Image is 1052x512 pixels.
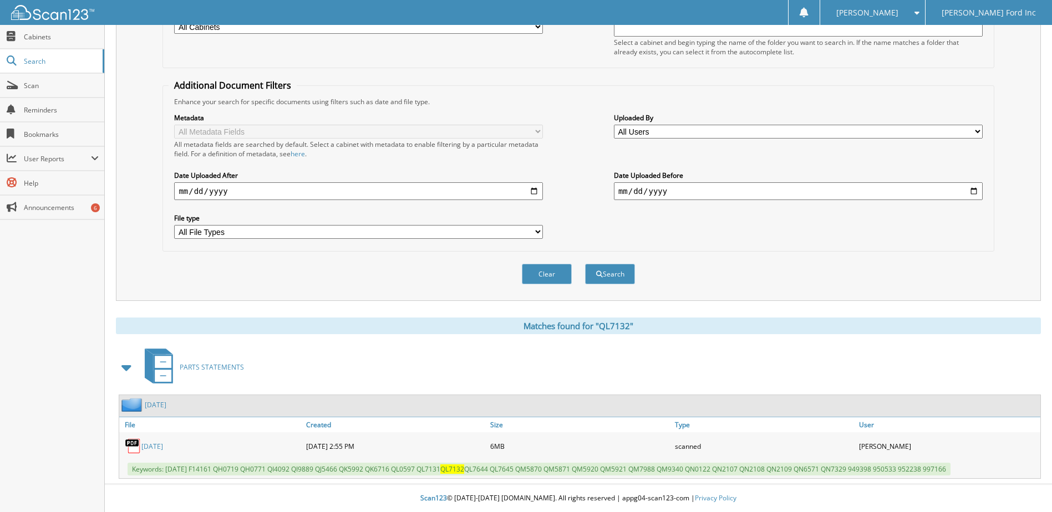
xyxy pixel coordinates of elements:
span: Bookmarks [24,130,99,139]
div: 6MB [487,435,672,457]
span: PARTS STATEMENTS [180,362,244,372]
div: scanned [672,435,856,457]
a: [DATE] [145,400,166,409]
a: PARTS STATEMENTS [138,345,244,389]
img: scan123-logo-white.svg [11,5,94,20]
a: here [291,149,305,158]
a: Created [303,417,487,432]
label: Date Uploaded Before [614,171,983,180]
img: PDF.png [125,438,141,454]
a: Size [487,417,672,432]
label: Date Uploaded After [174,171,543,180]
legend: Additional Document Filters [169,79,297,91]
div: [PERSON_NAME] [856,435,1040,457]
div: Matches found for "QL7132" [116,318,1041,334]
div: Enhance your search for specific documents using filters such as date and file type. [169,97,988,106]
span: Reminders [24,105,99,115]
a: File [119,417,303,432]
div: [DATE] 2:55 PM [303,435,487,457]
label: File type [174,213,543,223]
span: QL7132 [440,464,464,474]
input: end [614,182,983,200]
label: Metadata [174,113,543,122]
span: [PERSON_NAME] Ford Inc [942,9,1036,16]
img: folder2.png [121,398,145,412]
a: Type [672,417,856,432]
span: Cabinets [24,32,99,42]
span: Announcements [24,203,99,212]
div: Select a cabinet and begin typing the name of the folder you want to search in. If the name match... [614,38,983,57]
span: Keywords: [DATE] F14161 QH0719 QH0771 QI4092 QI9889 QJ5466 QK5992 QK6716 QL0597 QL7131 QL7644 QL7... [128,463,951,475]
button: Clear [522,264,572,284]
a: User [856,417,1040,432]
iframe: Chat Widget [997,459,1052,512]
a: Privacy Policy [695,493,736,503]
span: Search [24,57,97,66]
div: © [DATE]-[DATE] [DOMAIN_NAME]. All rights reserved | appg04-scan123-com | [105,485,1052,512]
span: Help [24,178,99,188]
input: start [174,182,543,200]
a: [DATE] [141,442,163,451]
button: Search [585,264,635,284]
label: Uploaded By [614,113,983,122]
div: All metadata fields are searched by default. Select a cabinet with metadata to enable filtering b... [174,140,543,158]
div: 6 [91,203,100,212]
span: User Reports [24,154,91,163]
span: Scan [24,81,99,90]
span: [PERSON_NAME] [836,9,898,16]
span: Scan123 [420,493,447,503]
